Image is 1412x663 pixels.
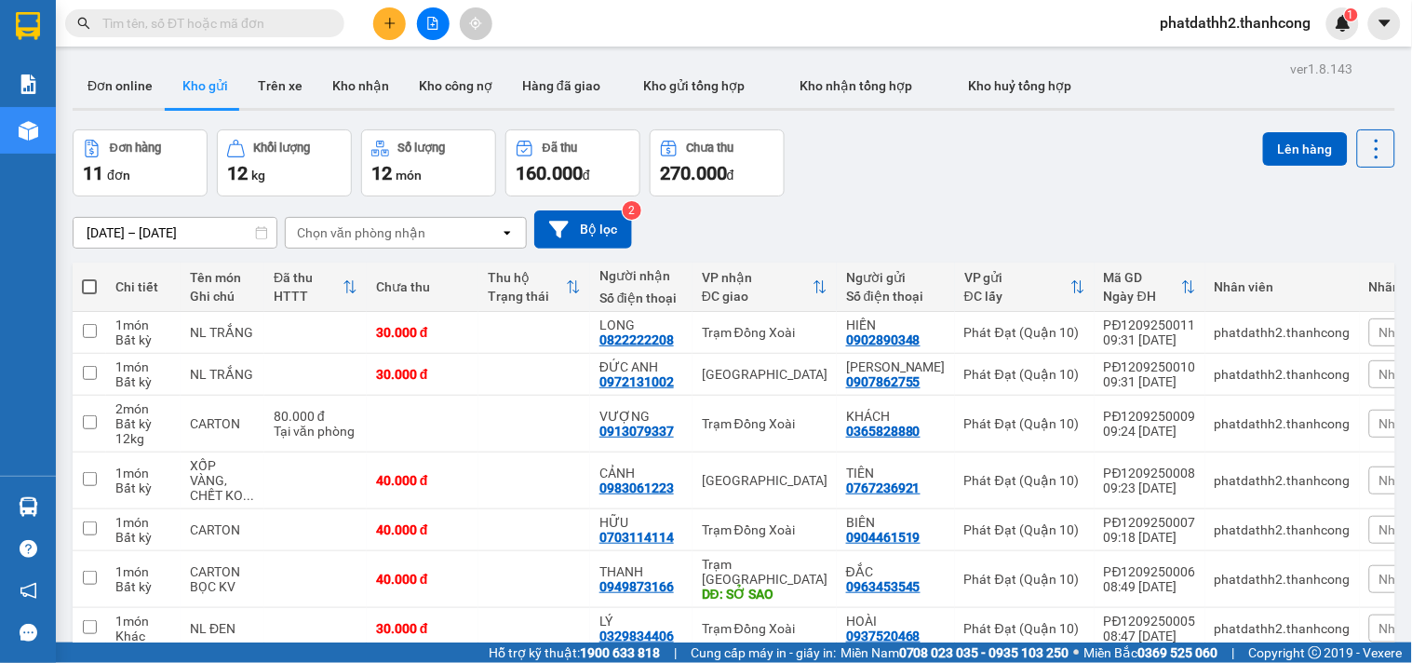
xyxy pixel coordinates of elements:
[115,318,171,332] div: 1 món
[1104,374,1196,389] div: 09:31 [DATE]
[16,12,40,40] img: logo-vxr
[846,515,946,530] div: BIÊN
[505,129,640,196] button: Đã thu160.000đ
[1215,325,1351,340] div: phatdathh2.thanhcong
[383,17,397,30] span: plus
[599,291,683,305] div: Số điện thoại
[376,522,469,537] div: 40.000 đ
[1104,579,1196,594] div: 08:49 [DATE]
[846,359,946,374] div: THANH THÚY
[376,279,469,294] div: Chưa thu
[702,522,827,537] div: Trạm Đồng Xoài
[846,466,946,480] div: TIÊN
[599,318,683,332] div: LONG
[702,587,827,602] div: DĐ: SỞ SAO
[846,530,921,545] div: 0904461519
[674,643,677,663] span: |
[488,270,566,285] div: Thu hộ
[1379,621,1411,636] span: Nhãn
[1215,367,1351,382] div: phatdathh2.thanhcong
[846,579,921,594] div: 0963453545
[507,63,615,108] button: Hàng đã giao
[599,268,683,283] div: Người nhận
[846,614,946,629] div: HOÀI
[1368,7,1401,40] button: caret-down
[964,270,1070,285] div: VP gửi
[1104,359,1196,374] div: PĐ1209250010
[1379,473,1411,488] span: Nhãn
[599,374,674,389] div: 0972131002
[398,142,446,155] div: Số lượng
[190,458,255,503] div: XỐP VÀNG, CHẾT KO ĐỀN
[115,332,171,347] div: Bất kỳ
[543,142,577,155] div: Đã thu
[83,162,103,184] span: 11
[19,497,38,517] img: warehouse-icon
[702,367,827,382] div: [GEOGRAPHIC_DATA]
[1215,279,1351,294] div: Nhân viên
[1263,132,1348,166] button: Lên hàng
[404,63,507,108] button: Kho công nợ
[800,78,913,93] span: Kho nhận tổng hợp
[478,263,590,312] th: Toggle SortBy
[417,7,450,40] button: file-add
[599,629,674,643] div: 0329834406
[599,424,674,439] div: 0913079337
[115,359,171,374] div: 1 món
[1309,646,1322,659] span: copyright
[376,325,469,340] div: 30.000 đ
[599,409,683,424] div: VƯỢNG
[115,614,171,629] div: 1 món
[964,416,1085,431] div: Phát Đạt (Quận 10)
[964,572,1085,587] div: Phát Đạt (Quận 10)
[964,473,1085,488] div: Phát Đạt (Quận 10)
[274,409,357,424] div: 80.000 đ
[1379,572,1411,587] span: Nhãn
[469,17,482,30] span: aim
[460,7,492,40] button: aim
[1232,643,1235,663] span: |
[969,78,1072,93] span: Kho huỷ tổng hợp
[243,488,254,503] span: ...
[297,223,425,242] div: Chọn văn phòng nhận
[643,78,745,93] span: Kho gửi tổng hợp
[361,129,496,196] button: Số lượng12món
[846,374,921,389] div: 0907862755
[964,289,1070,304] div: ĐC lấy
[691,643,836,663] span: Cung cấp máy in - giấy in:
[115,564,171,579] div: 1 món
[846,480,921,495] div: 0767236921
[264,263,367,312] th: Toggle SortBy
[274,270,343,285] div: Đã thu
[251,168,265,183] span: kg
[1379,416,1411,431] span: Nhãn
[190,564,255,594] div: CARTON BỌC KV
[227,162,248,184] span: 12
[899,645,1069,660] strong: 0708 023 035 - 0935 103 250
[599,332,674,347] div: 0822222208
[702,325,827,340] div: Trạm Đồng Xoài
[371,162,392,184] span: 12
[1104,614,1196,629] div: PĐ1209250005
[274,424,357,439] div: Tại văn phòng
[846,564,946,579] div: ĐẮC
[1104,318,1196,332] div: PĐ1209250011
[702,289,813,304] div: ĐC giao
[488,289,566,304] div: Trạng thái
[580,645,660,660] strong: 1900 633 818
[73,129,208,196] button: Đơn hàng11đơn
[73,63,168,108] button: Đơn online
[1215,473,1351,488] div: phatdathh2.thanhcong
[19,121,38,141] img: warehouse-icon
[190,325,255,340] div: NL TRẮNG
[115,466,171,480] div: 1 món
[702,557,827,587] div: Trạm [GEOGRAPHIC_DATA]
[1104,564,1196,579] div: PĐ1209250006
[599,579,674,594] div: 0949873166
[20,540,37,558] span: question-circle
[373,7,406,40] button: plus
[1095,263,1205,312] th: Toggle SortBy
[115,480,171,495] div: Bất kỳ
[1215,522,1351,537] div: phatdathh2.thanhcong
[1379,367,1411,382] span: Nhãn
